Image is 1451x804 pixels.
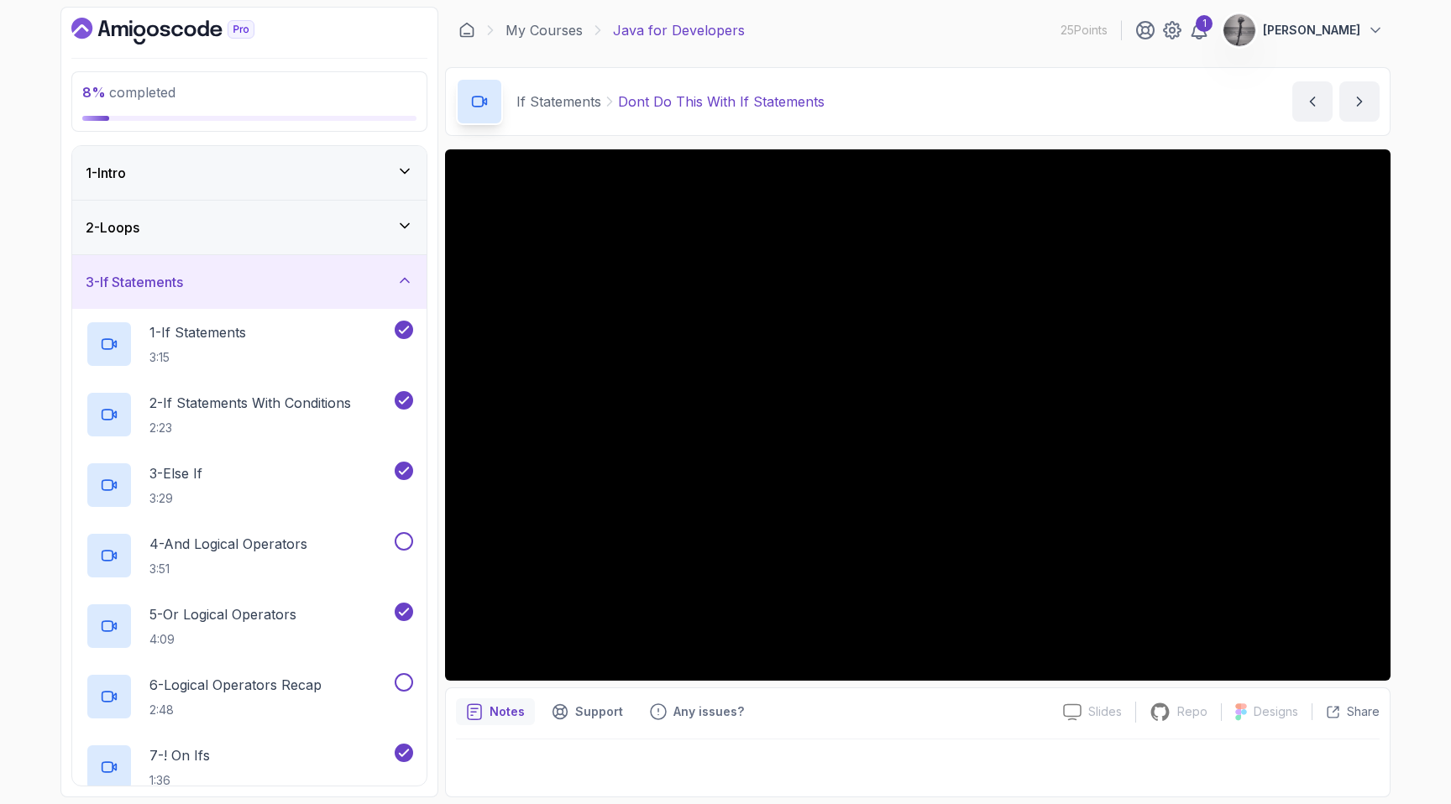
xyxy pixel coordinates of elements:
button: next content [1339,81,1380,122]
button: Support button [542,698,633,725]
button: 7-! On Ifs1:36 [86,744,413,791]
p: 3 - Else If [149,463,202,483]
div: 1 [1196,15,1213,32]
p: Any issues? [673,703,744,720]
button: 6-Logical Operators Recap2:48 [86,673,413,720]
button: 2-Loops [72,201,427,254]
p: 3:29 [149,490,202,507]
p: [PERSON_NAME] [1263,22,1360,39]
p: Java for Developers [613,20,745,40]
button: 1-If Statements3:15 [86,321,413,368]
a: Dashboard [458,22,475,39]
a: My Courses [505,20,583,40]
button: 2-If Statements With Conditions2:23 [86,391,413,438]
p: Slides [1088,703,1122,720]
button: notes button [456,698,535,725]
p: Support [575,703,623,720]
button: previous content [1292,81,1333,122]
span: completed [82,84,175,101]
iframe: chat widget [1380,737,1434,787]
p: Notes [490,703,525,720]
p: Dont Do This With If Statements [618,91,825,112]
p: 7 - ! On Ifs [149,745,210,765]
p: 2:23 [149,420,351,436]
p: 4 - And Logical Operators [149,534,307,554]
p: 4:09 [149,631,296,648]
a: 1 [1189,20,1209,40]
button: 1-Intro [72,146,427,200]
p: 3:15 [149,349,246,366]
p: 1 - If Statements [149,322,246,342]
button: user profile image[PERSON_NAME] [1223,13,1384,47]
h3: 2 - Loops [86,217,139,238]
p: If Statements [516,91,601,112]
p: 5 - Or Logical Operators [149,604,296,624]
p: 6 - Logical Operators Recap [149,675,322,695]
p: 2:48 [149,702,322,718]
iframe: chat widget [1132,433,1434,728]
button: 3-If Statements [72,255,427,309]
p: 2 - If Statements With Conditions [149,393,351,413]
img: user profile image [1223,14,1255,46]
a: Dashboard [71,18,293,44]
button: Feedback button [640,698,754,725]
p: 3:51 [149,561,307,577]
p: 25 Points [1061,22,1108,39]
h3: 1 - Intro [86,163,126,183]
button: 5-Or Logical Operators4:09 [86,603,413,650]
p: 1:36 [149,772,210,789]
iframe: 8 - Dont do this with if statements [445,149,1391,681]
button: 4-And Logical Operators3:51 [86,532,413,579]
h3: 3 - If Statements [86,272,183,292]
button: 3-Else If3:29 [86,462,413,509]
span: 8 % [82,84,106,101]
